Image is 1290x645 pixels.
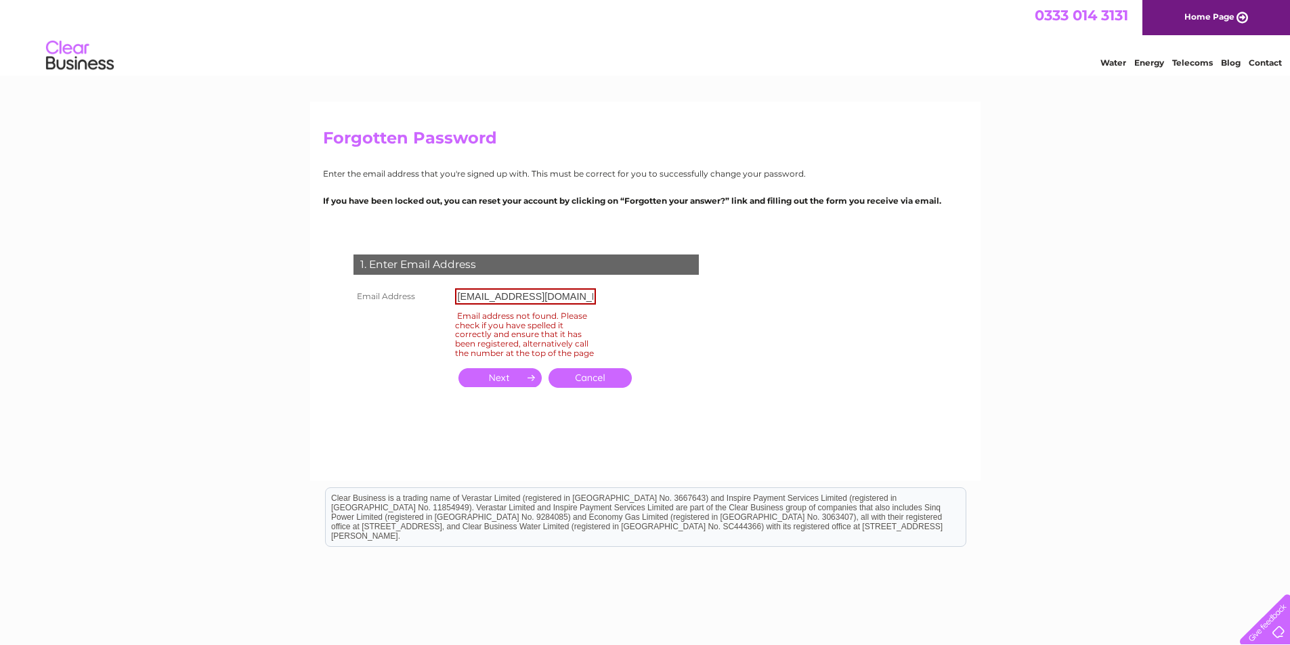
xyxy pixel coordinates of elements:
div: Email address not found. Please check if you have spelled it correctly and ensure that it has bee... [455,309,596,360]
p: Enter the email address that you're signed up with. This must be correct for you to successfully ... [323,167,968,180]
a: Telecoms [1172,58,1213,68]
p: If you have been locked out, you can reset your account by clicking on “Forgotten your answer?” l... [323,194,968,207]
a: 0333 014 3131 [1035,7,1128,24]
a: Energy [1134,58,1164,68]
h2: Forgotten Password [323,129,968,154]
div: 1. Enter Email Address [353,254,699,275]
div: Clear Business is a trading name of Verastar Limited (registered in [GEOGRAPHIC_DATA] No. 3667643... [326,7,966,66]
th: Email Address [350,285,452,308]
img: logo.png [45,35,114,76]
a: Cancel [549,368,632,388]
a: Blog [1221,58,1241,68]
a: Water [1100,58,1126,68]
a: Contact [1249,58,1282,68]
